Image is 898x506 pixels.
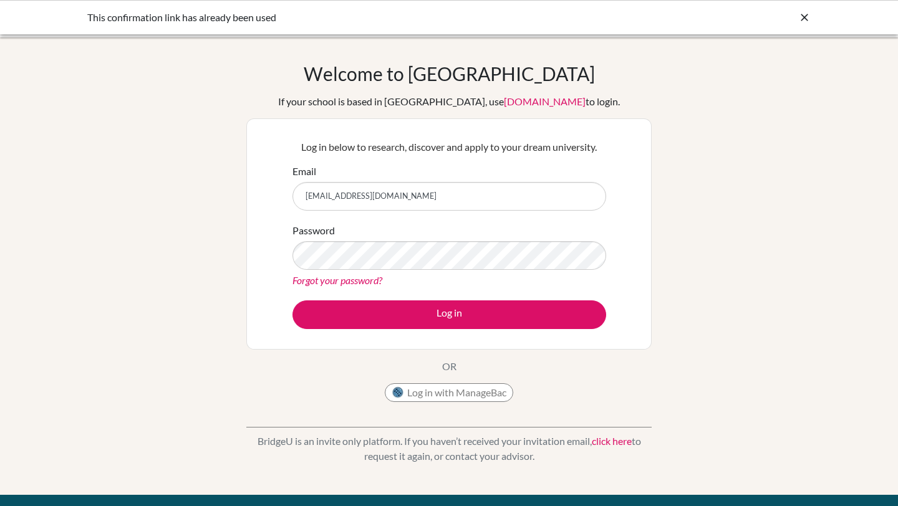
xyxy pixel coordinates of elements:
[385,383,513,402] button: Log in with ManageBac
[292,164,316,179] label: Email
[292,300,606,329] button: Log in
[292,274,382,286] a: Forgot your password?
[292,223,335,238] label: Password
[278,94,620,109] div: If your school is based in [GEOGRAPHIC_DATA], use to login.
[87,10,624,25] div: This confirmation link has already been used
[246,434,652,464] p: BridgeU is an invite only platform. If you haven’t received your invitation email, to request it ...
[304,62,595,85] h1: Welcome to [GEOGRAPHIC_DATA]
[504,95,586,107] a: [DOMAIN_NAME]
[292,140,606,155] p: Log in below to research, discover and apply to your dream university.
[442,359,456,374] p: OR
[592,435,632,447] a: click here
